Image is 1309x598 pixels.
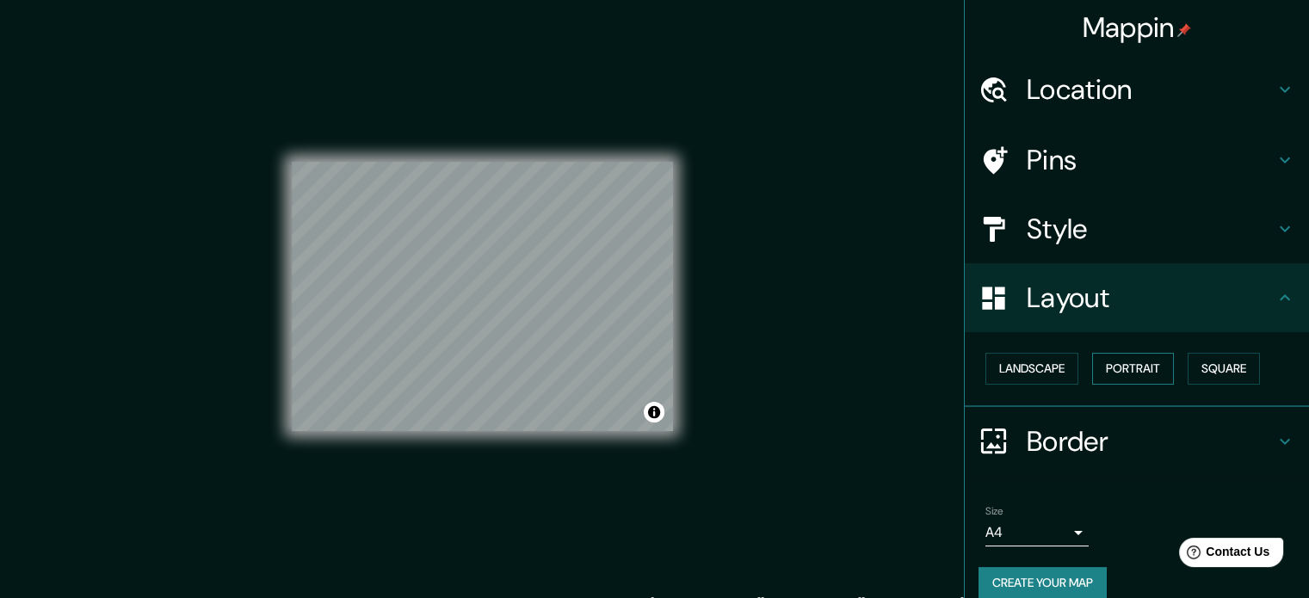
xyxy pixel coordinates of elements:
[965,407,1309,476] div: Border
[965,194,1309,263] div: Style
[1027,143,1275,177] h4: Pins
[965,55,1309,124] div: Location
[644,402,664,422] button: Toggle attribution
[985,519,1089,546] div: A4
[965,263,1309,332] div: Layout
[985,503,1003,518] label: Size
[1027,72,1275,107] h4: Location
[292,162,673,431] canvas: Map
[1027,424,1275,459] h4: Border
[1083,10,1192,45] h4: Mappin
[1027,212,1275,246] h4: Style
[965,126,1309,194] div: Pins
[1177,23,1191,37] img: pin-icon.png
[1156,531,1290,579] iframe: Help widget launcher
[1027,281,1275,315] h4: Layout
[1188,353,1260,385] button: Square
[1092,353,1174,385] button: Portrait
[985,353,1078,385] button: Landscape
